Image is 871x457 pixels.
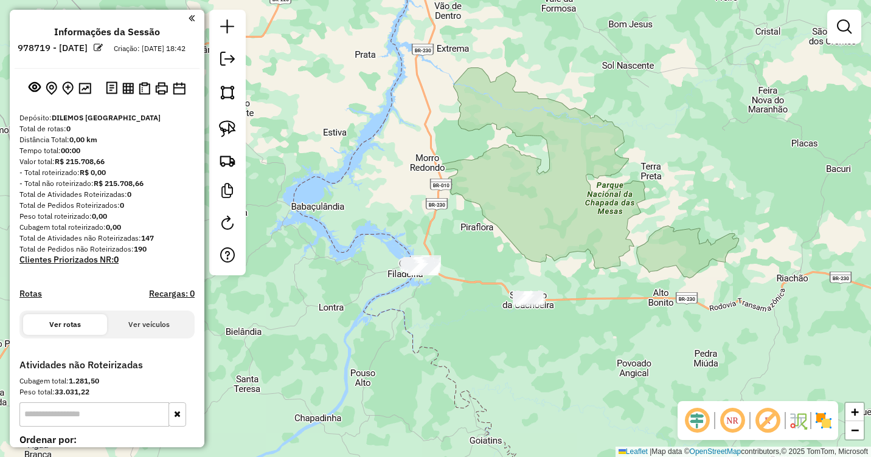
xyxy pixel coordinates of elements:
[513,293,543,305] div: Atividade não roteirizada - CONVENIENCIA E DISTR
[19,376,195,387] div: Cubagem total:
[18,43,88,53] h6: 978719 - [DATE]
[149,289,195,299] h4: Recargas: 0
[513,291,543,303] div: Atividade não roteirizada - Lanchonete Posto Boi
[851,404,859,419] span: +
[60,79,76,98] button: Adicionar Atividades
[127,190,131,199] strong: 0
[69,376,99,385] strong: 1.281,50
[61,146,80,155] strong: 00:00
[43,79,60,98] button: Centralizar mapa no depósito ou ponto de apoio
[402,258,432,270] div: Atividade não roteirizada - DISTRIBUIDORA KS
[19,432,195,447] label: Ordenar por:
[66,124,71,133] strong: 0
[189,11,195,25] a: Clique aqui para minimizar o painel
[92,211,107,221] strong: 0,00
[19,134,195,145] div: Distância Total:
[19,289,42,299] a: Rotas
[120,201,124,210] strong: 0
[19,255,195,265] h4: Clientes Priorizados NR:
[103,79,120,98] button: Logs desbloquear sessão
[845,403,864,421] a: Zoom in
[94,43,103,52] em: Alterar nome da sessão
[788,411,808,430] img: Fluxo de ruas
[55,387,89,396] strong: 33.031,22
[616,447,871,457] div: Map data © contributors,© 2025 TomTom, Microsoft
[134,244,147,253] strong: 190
[19,387,195,397] div: Peso total:
[54,26,160,38] h4: Informações da Sessão
[753,406,782,435] span: Exibir rótulo
[403,258,433,270] div: Atividade não roteirizada - ROLE DISTRIBUIDORA D
[215,47,240,74] a: Exportar sessão
[845,421,864,439] a: Zoom out
[219,84,236,101] img: Selecionar atividades - polígono
[69,135,97,144] strong: 0,00 km
[26,78,43,98] button: Exibir sessão original
[403,258,433,270] div: Atividade não roteirizada - SNACK BEER
[718,406,747,435] span: Ocultar NR
[141,233,154,242] strong: 147
[851,422,859,438] span: −
[136,80,153,97] button: Visualizar Romaneio
[402,259,432,271] div: Atividade não roteirizada - ESPACO IDEAL
[215,211,240,238] a: Reroteirizar Sessão
[814,411,833,430] img: Exibir/Ocultar setores
[19,233,195,244] div: Total de Atividades não Roteirizadas:
[215,179,240,206] a: Criar modelo
[94,179,144,188] strong: R$ 215.708,66
[619,447,648,456] a: Leaflet
[515,295,545,307] div: Atividade não roteirizada - NOVO BANHO
[407,261,437,273] div: Atividade não roteirizada - MERCEARIA SUPER RGS
[19,222,195,233] div: Cubagem total roteirizado:
[411,255,441,267] div: Atividade não roteirizada - HOTEL BURITI
[52,113,161,122] strong: DILEMOS [GEOGRAPHIC_DATA]
[109,43,190,54] div: Criação: [DATE] 18:42
[215,15,240,42] a: Nova sessão e pesquisa
[682,406,712,435] span: Ocultar deslocamento
[219,120,236,137] img: Selecionar atividades - laço
[408,263,439,275] div: Atividade não roteirizada - DISTRIBUIDORA JR
[19,200,195,211] div: Total de Pedidos Roteirizados:
[403,257,434,269] div: Atividade não roteirizada - DISK BEBIDAS DISTRIB
[153,80,170,97] button: Imprimir Rotas
[114,254,119,265] strong: 0
[19,359,195,371] h4: Atividades não Roteirizadas
[19,156,195,167] div: Valor total:
[19,178,195,189] div: - Total não roteirizado:
[76,80,94,96] button: Otimizar todas as rotas
[106,222,121,232] strong: 0,00
[401,258,431,270] div: Atividade não roteirizada - HOT 2000
[19,123,195,134] div: Total de rotas:
[19,112,195,123] div: Depósito:
[513,292,544,304] div: Atividade não roteirizada - COMERCIAL VALADARES
[19,167,195,178] div: - Total roteirizado:
[219,152,236,169] img: Criar rota
[55,157,105,166] strong: R$ 215.708,66
[19,189,195,200] div: Total de Atividades Roteirizadas:
[170,80,188,97] button: Disponibilidade de veículos
[107,314,191,335] button: Ver veículos
[832,15,856,39] a: Exibir filtros
[404,261,435,273] div: Atividade não roteirizada - COMERCIAL VEM QUE TE
[19,211,195,222] div: Peso total roteirizado:
[214,147,241,174] a: Criar rota
[400,259,430,271] div: Atividade não roteirizada - BOTEQUINHOS BAR 2
[650,447,651,456] span: |
[406,260,437,272] div: Atividade não roteirizada - BAR DELAS
[80,168,106,177] strong: R$ 0,00
[404,259,435,272] div: Atividade não roteirizada - DIST TOCA DA CERVEJA
[19,244,195,255] div: Total de Pedidos não Roteirizados:
[23,314,107,335] button: Ver rotas
[513,292,543,304] div: Atividade não roteirizada - BOTEQ AGUA NA BOCA
[690,447,741,456] a: OpenStreetMap
[19,145,195,156] div: Tempo total:
[404,259,434,272] div: Atividade não roteirizada - COMERCIAL CAMILO
[120,80,136,96] button: Visualizar relatório de Roteirização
